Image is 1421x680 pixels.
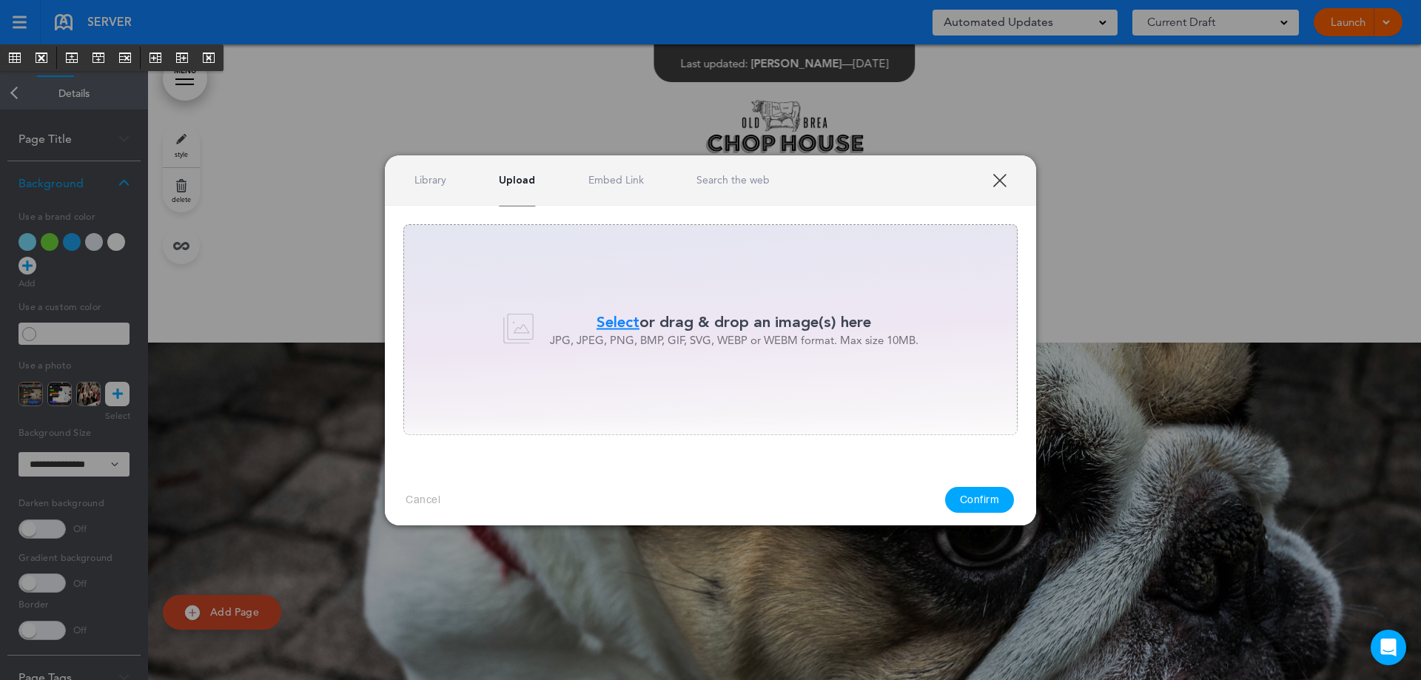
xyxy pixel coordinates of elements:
[414,173,446,187] a: Library
[696,173,770,187] a: Search the web
[992,173,1007,187] a: XXX
[112,47,138,69] div: Delete row
[503,313,534,343] img: upload-img
[945,487,1015,513] button: Confirm
[588,173,644,187] a: Embed Link
[86,47,111,69] div: Insert row after
[143,47,168,69] div: Insert column before
[2,47,27,69] div: Table properties
[597,312,639,333] span: Select
[550,333,918,348] p: JPG, JPEG, PNG, BMP, GIF, SVG, WEBP or WEBM format. Max size 10MB.
[550,312,918,333] p: or drag & drop an image(s) here
[406,493,440,507] button: Cancel
[169,47,195,69] div: Insert column after
[1371,630,1406,665] div: Open Intercom Messenger
[499,173,535,187] a: Upload
[29,47,54,69] div: Delete table
[196,47,221,69] div: Delete column
[59,47,84,69] div: Insert row before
